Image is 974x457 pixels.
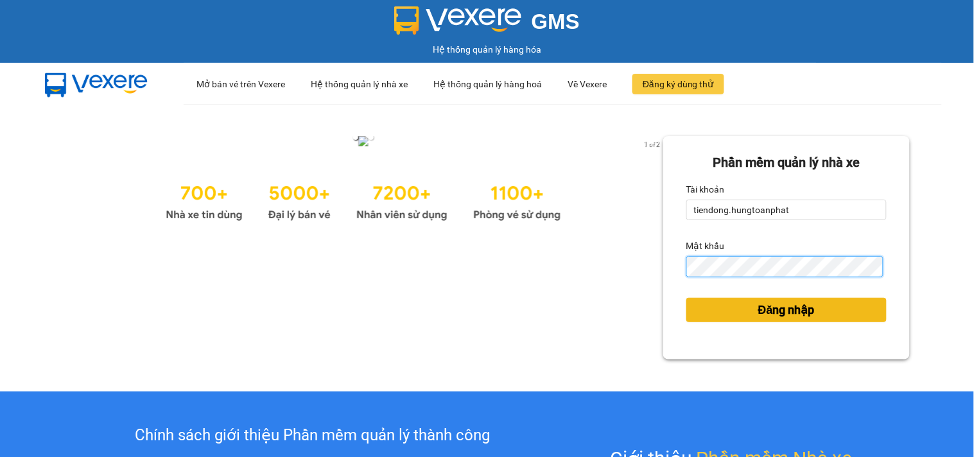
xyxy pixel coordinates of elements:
[532,10,580,33] span: GMS
[645,136,663,150] button: next slide / item
[394,6,521,35] img: logo 2
[686,298,887,322] button: Đăng nhập
[686,179,725,200] label: Tài khoản
[686,256,884,277] input: Mật khẩu
[568,64,607,105] div: Về Vexere
[632,74,724,94] button: Đăng ký dùng thử
[686,153,887,173] div: Phần mềm quản lý nhà xe
[196,64,285,105] div: Mở bán vé trên Vexere
[686,236,725,256] label: Mật khẩu
[643,77,714,91] span: Đăng ký dùng thử
[758,301,815,319] span: Đăng nhập
[686,200,887,220] input: Tài khoản
[641,136,663,153] p: 1 of 2
[68,424,557,448] div: Chính sách giới thiệu Phần mềm quản lý thành công
[32,63,161,105] img: mbUUG5Q.png
[64,136,82,150] button: previous slide / item
[311,64,408,105] div: Hệ thống quản lý nhà xe
[433,64,542,105] div: Hệ thống quản lý hàng hoá
[353,135,358,140] li: slide item 1
[394,19,580,30] a: GMS
[3,42,971,56] div: Hệ thống quản lý hàng hóa
[166,176,561,225] img: Statistics.png
[369,135,374,140] li: slide item 2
